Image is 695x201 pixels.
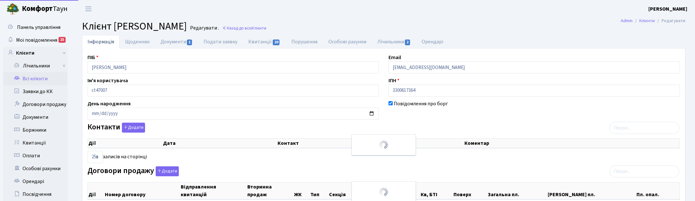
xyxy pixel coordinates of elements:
[222,25,266,31] a: Назад до всіхКлієнти
[82,19,187,34] span: Клієнт [PERSON_NAME]
[3,149,68,162] a: Оплати
[639,17,655,24] a: Клієнти
[3,111,68,124] a: Документи
[198,35,243,48] a: Подати заявку
[487,182,547,199] th: Загальна пл.
[328,182,361,199] th: Секція
[87,100,131,108] label: День народження
[189,25,219,31] small: Редагувати .
[82,35,120,48] a: Інформація
[609,165,679,178] input: Пошук...
[87,166,179,176] label: Договори продажу
[379,187,389,197] img: Обробка...
[3,124,68,136] a: Боржники
[609,122,679,134] input: Пошук...
[252,25,266,31] span: Клієнти
[162,139,277,148] th: Дата
[293,182,310,199] th: ЖК
[547,182,636,199] th: [PERSON_NAME] пл.
[80,4,96,14] button: Переключити навігацію
[3,47,68,59] a: Клієнти
[122,123,145,133] button: Контакти
[389,54,401,61] label: Email
[17,24,60,31] span: Панель управління
[22,4,68,14] span: Таун
[405,39,410,45] span: 2
[621,17,633,24] a: Admin
[87,151,147,163] label: записів на сторінці
[3,21,68,34] a: Панель управління
[104,182,180,199] th: Номер договору
[372,35,416,48] a: Лічильники
[87,54,98,61] label: ПІБ
[59,37,66,43] div: 15
[379,140,389,150] img: Обробка...
[88,139,162,148] th: Дії
[155,35,198,48] a: Документи
[3,98,68,111] a: Договори продажу
[453,182,487,199] th: Поверх
[277,139,463,148] th: Контакт
[154,165,179,176] a: Додати
[7,59,68,72] a: Лічильники
[243,35,286,48] a: Квитанції
[3,85,68,98] a: Заявки до КК
[180,182,247,199] th: Відправлення квитанцій
[156,166,179,176] button: Договори продажу
[464,139,680,148] th: Коментар
[273,39,280,45] span: 20
[3,72,68,85] a: Всі клієнти
[323,35,372,48] a: Особові рахунки
[87,77,128,84] label: Ім'я користувача
[22,4,53,14] b: Комфорт
[420,182,453,199] th: Кв, БТІ
[389,77,399,84] label: ІПН
[3,136,68,149] a: Квитанції
[3,188,68,201] a: Посвідчення
[88,182,104,199] th: Дії
[87,151,103,163] select: записів на сторінці
[394,100,448,108] label: Повідомлення про борг
[286,35,323,48] a: Порушення
[655,17,685,24] li: Редагувати
[3,175,68,188] a: Орендарі
[636,182,680,199] th: Пл. опал.
[120,122,145,133] a: Додати
[120,35,155,48] a: Щоденник
[87,123,145,133] label: Контакти
[611,14,695,28] nav: breadcrumb
[247,182,293,199] th: Вторинна продаж
[6,3,19,15] img: logo.png
[16,37,57,44] span: Мої повідомлення
[648,5,687,13] a: [PERSON_NAME]
[3,162,68,175] a: Особові рахунки
[3,34,68,47] a: Мої повідомлення15
[416,35,449,48] a: Орендарі
[310,182,328,199] th: Тип
[187,39,192,45] span: 1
